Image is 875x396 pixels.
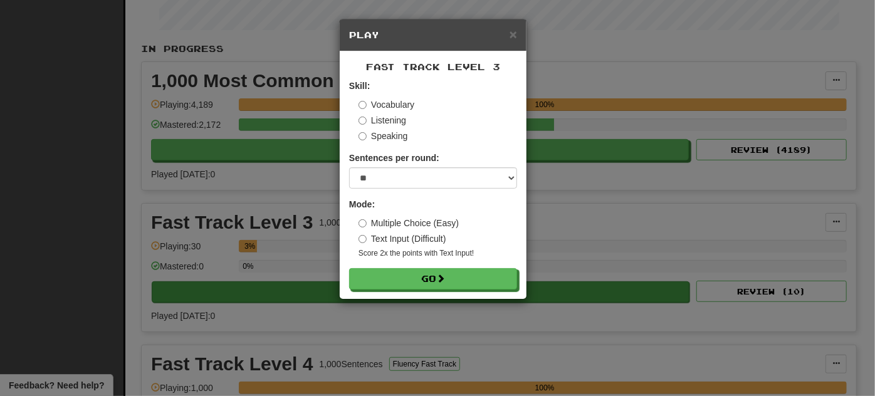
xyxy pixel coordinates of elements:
label: Speaking [359,130,407,142]
label: Multiple Choice (Easy) [359,217,459,229]
small: Score 2x the points with Text Input ! [359,248,517,259]
input: Text Input (Difficult) [359,235,367,243]
input: Vocabulary [359,101,367,109]
h5: Play [349,29,517,41]
label: Sentences per round: [349,152,439,164]
span: × [510,27,517,41]
label: Text Input (Difficult) [359,232,446,245]
input: Speaking [359,132,367,140]
button: Go [349,268,517,289]
strong: Mode: [349,199,375,209]
label: Listening [359,114,406,127]
span: Fast Track Level 3 [366,61,500,72]
button: Close [510,28,517,41]
label: Vocabulary [359,98,414,111]
strong: Skill: [349,81,370,91]
input: Multiple Choice (Easy) [359,219,367,227]
input: Listening [359,117,367,125]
